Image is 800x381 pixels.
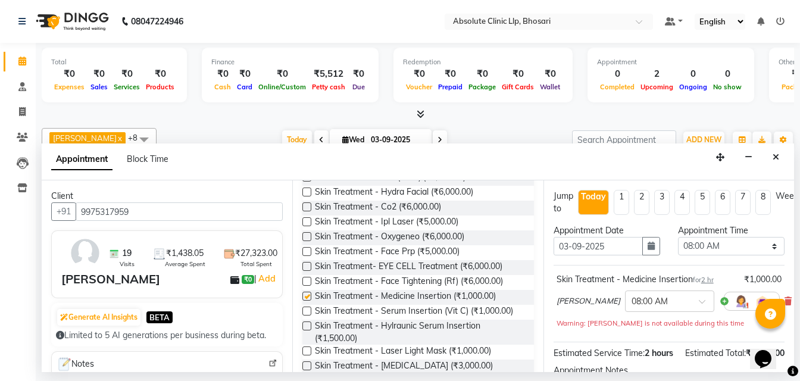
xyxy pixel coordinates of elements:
div: ₹0 [435,67,465,81]
div: ₹0 [143,67,177,81]
span: No show [710,83,745,91]
span: Card [234,83,255,91]
span: Wallet [537,83,563,91]
span: Prepaid [435,83,465,91]
div: Finance [211,57,369,67]
span: Due [349,83,368,91]
span: [PERSON_NAME] [557,295,620,307]
span: ₹1,438.05 [166,247,204,260]
div: ₹5,512 [309,67,348,81]
span: Gift Cards [499,83,537,91]
span: Skin Treatment - Face Tightening (Rf) (₹6,000.00) [315,275,503,290]
b: 08047224946 [131,5,183,38]
span: Petty cash [309,83,348,91]
span: Skin Treatment - Hydra Facial (₹6,000.00) [315,186,473,201]
span: ₹1,000.00 [746,348,785,358]
li: 5 [695,190,710,215]
li: 6 [715,190,730,215]
div: Total [51,57,177,67]
span: Skin Treatment - Laser Light Mask (₹1,000.00) [315,345,491,360]
div: ₹0 [211,67,234,81]
img: avatar [68,236,102,270]
iframe: chat widget [750,333,788,369]
span: Services [111,83,143,91]
a: Add [257,271,277,286]
span: ₹0 [242,275,254,285]
input: 2025-09-03 [367,131,427,149]
button: ADD NEW [683,132,724,148]
span: Block Time [127,154,168,164]
span: Visits [120,260,135,268]
span: Appointment [51,149,112,170]
span: Products [143,83,177,91]
span: Online/Custom [255,83,309,91]
span: Skin Treatment - Ipl Laser (₹5,000.00) [315,216,458,230]
div: 2 [637,67,676,81]
div: Redemption [403,57,563,67]
div: Today [581,190,606,203]
span: Skin Treatment- EYE CELL Treatment (₹6,000.00) [315,260,502,275]
span: Expenses [51,83,87,91]
span: Average Spent [165,260,205,268]
div: ₹1,000.00 [744,273,782,286]
span: Ongoing [676,83,710,91]
span: Skin Treatment - Medicine Insertion (₹1,000.00) [315,290,496,305]
span: 19 [122,247,132,260]
div: Client [51,190,283,202]
li: 8 [755,190,771,215]
img: Interior.png [755,294,770,308]
div: Appointment Date [554,224,660,237]
div: Appointment [597,57,745,67]
span: Wed [339,135,367,144]
div: ₹0 [465,67,499,81]
span: BETA [146,311,173,323]
span: Skin Treatment - [MEDICAL_DATA] (₹3,000.00) [315,360,493,374]
input: yyyy-mm-dd [554,237,643,255]
div: 0 [597,67,637,81]
div: Appointment Time [678,224,785,237]
li: 2 [634,190,649,215]
div: ₹0 [537,67,563,81]
div: [PERSON_NAME] [61,270,160,288]
span: Voucher [403,83,435,91]
span: Skin Treatment - Serum Insertion (Vit C) (₹1,000.00) [315,305,513,320]
img: Hairdresser.png [734,294,748,308]
div: ₹0 [499,67,537,81]
button: +91 [51,202,76,221]
span: 2 hr [701,276,714,284]
div: Skin Treatment - Medicine Insertion [557,273,714,286]
span: Package [465,83,499,91]
span: Sales [87,83,111,91]
div: 0 [676,67,710,81]
a: x [117,133,122,143]
span: +8 [128,133,146,142]
div: ₹0 [111,67,143,81]
input: Search Appointment [572,130,676,149]
span: Skin Treatment - Hylraunic Serum Insertion (₹1,500.00) [315,320,524,345]
span: Estimated Total: [685,348,746,358]
div: ₹0 [51,67,87,81]
span: [PERSON_NAME] [53,133,117,143]
div: 0 [710,67,745,81]
li: 4 [674,190,690,215]
span: Upcoming [637,83,676,91]
span: Estimated Service Time: [554,348,645,358]
div: ₹0 [348,67,369,81]
li: 3 [654,190,670,215]
small: Warning: [PERSON_NAME] is not available during this time [557,319,744,327]
div: Limited to 5 AI generations per business during beta. [56,329,278,342]
input: Search by Name/Mobile/Email/Code [76,202,283,221]
span: ₹27,323.00 [235,247,277,260]
div: ₹0 [255,67,309,81]
img: logo [30,5,112,38]
li: 7 [735,190,751,215]
span: Today [282,130,312,149]
button: Generate AI Insights [57,309,140,326]
button: Close [767,148,785,167]
span: Cash [211,83,234,91]
div: ₹0 [403,67,435,81]
span: Skin Treatment - Face Prp (₹5,000.00) [315,245,460,260]
span: 2 hours [645,348,673,358]
span: Skin Treatment - Co2 (₹6,000.00) [315,201,441,216]
span: Total Spent [240,260,272,268]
